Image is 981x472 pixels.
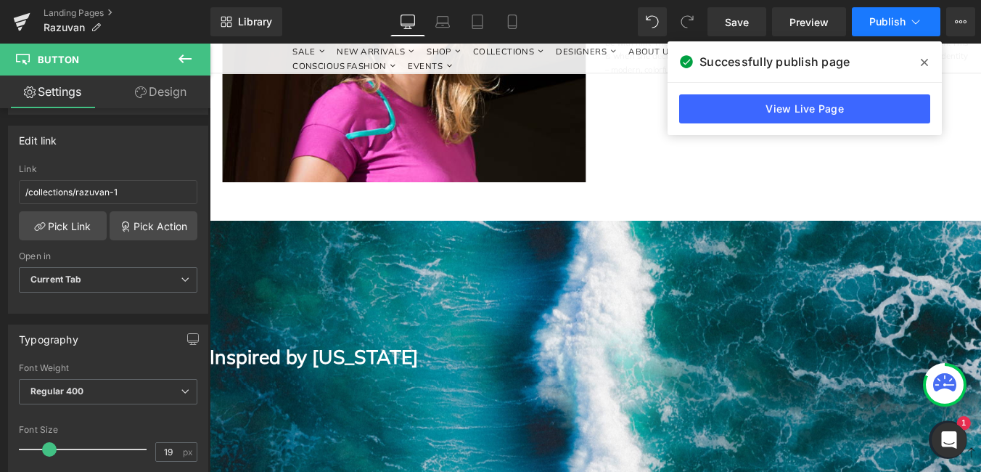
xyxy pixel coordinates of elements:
a: Design [108,76,213,108]
span: Library [238,15,272,28]
span: COLLECTIONS [300,4,369,14]
a: Laptop [425,7,460,36]
button: Undo [638,7,667,36]
b: Regular 400 [30,386,84,396]
b: Current Tab [30,274,82,285]
a: Desktop [390,7,425,36]
a: CONSCIOUS FASHION [89,17,221,35]
div: Typography [19,325,78,346]
a: New Library [210,7,282,36]
span: Button [38,54,79,65]
a: Landing Pages [44,7,210,19]
span: EVENTS [226,20,266,30]
button: Publish [852,7,940,36]
div: Link [19,164,197,174]
span: SEARCH [725,12,764,22]
span: ABOUT US [477,4,528,14]
a: SEARCH [725,4,784,29]
span: SHOP [247,4,275,14]
button: More [946,7,975,36]
div: Font Size [19,425,197,435]
span: CONSCIOUS FASHION [94,20,201,30]
a: Pick Action [110,211,197,240]
a: Preview [772,7,846,36]
a: View Live Page [679,94,930,123]
div: Edit link [19,126,57,147]
span: BLOGS [553,4,587,14]
span: Save [725,15,749,30]
span: DESIGNERS [394,4,452,14]
button: Redo [673,7,702,36]
a: EVENTS [221,17,285,35]
div: Open Intercom Messenger [932,423,966,457]
div: Open in [19,251,197,261]
span: NEW ARRIVALS [145,4,223,14]
a: Mobile [495,7,530,36]
a: Tablet [460,7,495,36]
span: Preview [789,15,829,30]
span: px [183,447,195,457]
a: Pick Link [19,211,107,240]
input: https://your-shop.myshopify.com [19,180,197,204]
div: Font Weight [19,363,197,373]
span: Razuvan [44,22,85,33]
span: Successfully publish page [699,53,850,70]
span: SALE [94,4,120,14]
span: Publish [869,16,906,28]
